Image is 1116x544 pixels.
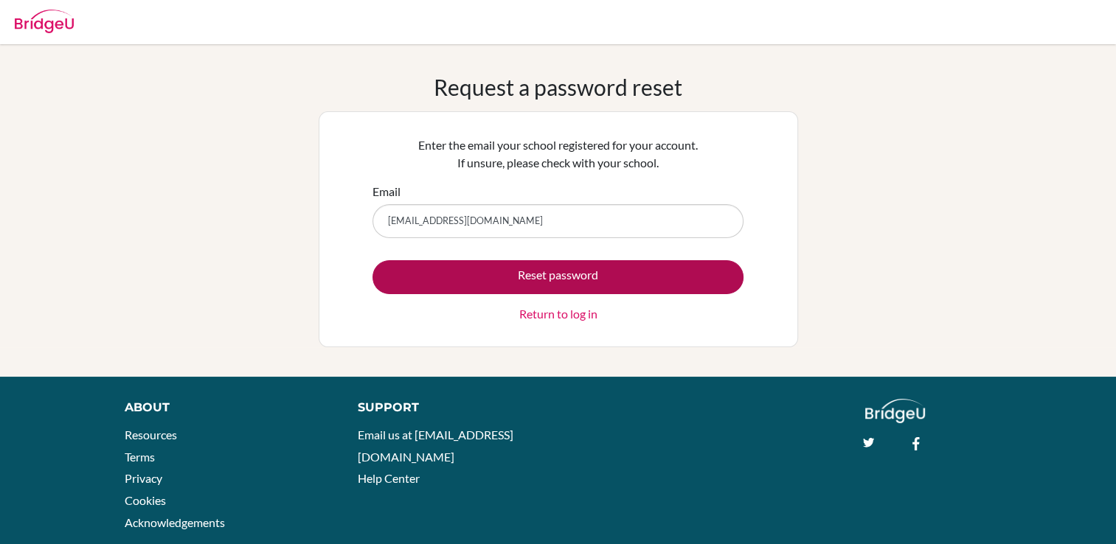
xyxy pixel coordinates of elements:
[372,260,744,294] button: Reset password
[358,399,543,416] div: Support
[434,74,682,100] h1: Request a password reset
[125,515,225,529] a: Acknowledgements
[358,428,513,464] a: Email us at [EMAIL_ADDRESS][DOMAIN_NAME]
[125,399,325,416] div: About
[372,183,401,200] label: Email
[125,428,177,442] a: Resources
[125,450,155,464] a: Terms
[519,305,597,323] a: Return to log in
[865,399,925,423] img: logo_white@2x-f4f0deed5e89b7ecb1c2cc34c3e3d731f90f0f143d5ea2071677605dd97b5244.png
[15,10,74,33] img: Bridge-U
[358,471,420,485] a: Help Center
[372,136,744,172] p: Enter the email your school registered for your account. If unsure, please check with your school.
[125,493,166,507] a: Cookies
[125,471,162,485] a: Privacy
